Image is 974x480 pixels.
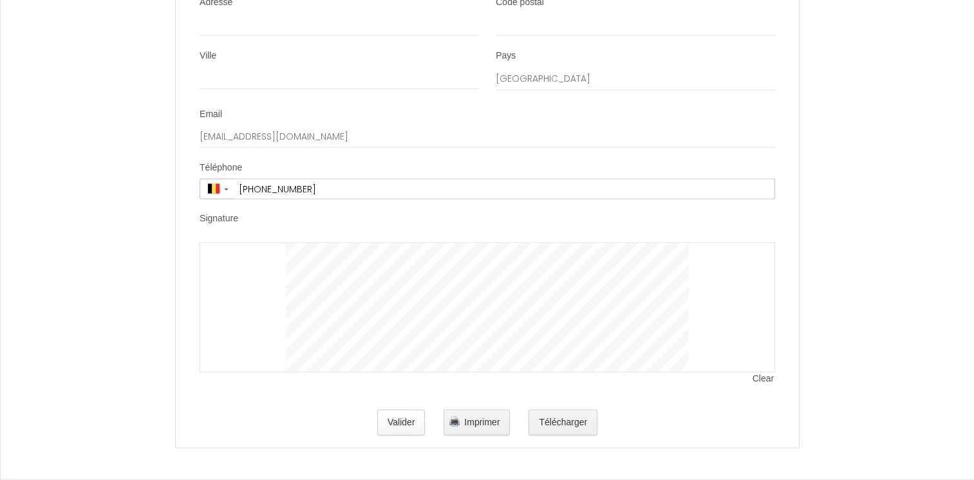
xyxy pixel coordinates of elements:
input: +32 470 12 34 56 [234,180,774,199]
label: Ville [200,50,216,62]
label: Email [200,108,222,121]
button: Imprimer [444,410,510,436]
img: printer.png [449,416,460,427]
label: Signature [200,212,238,225]
span: Clear [753,373,775,385]
button: Valider [377,410,426,436]
label: Pays [496,50,516,62]
label: Téléphone [200,162,242,174]
span: Imprimer [464,417,500,427]
span: ▼ [223,187,230,192]
button: Télécharger [529,410,597,436]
